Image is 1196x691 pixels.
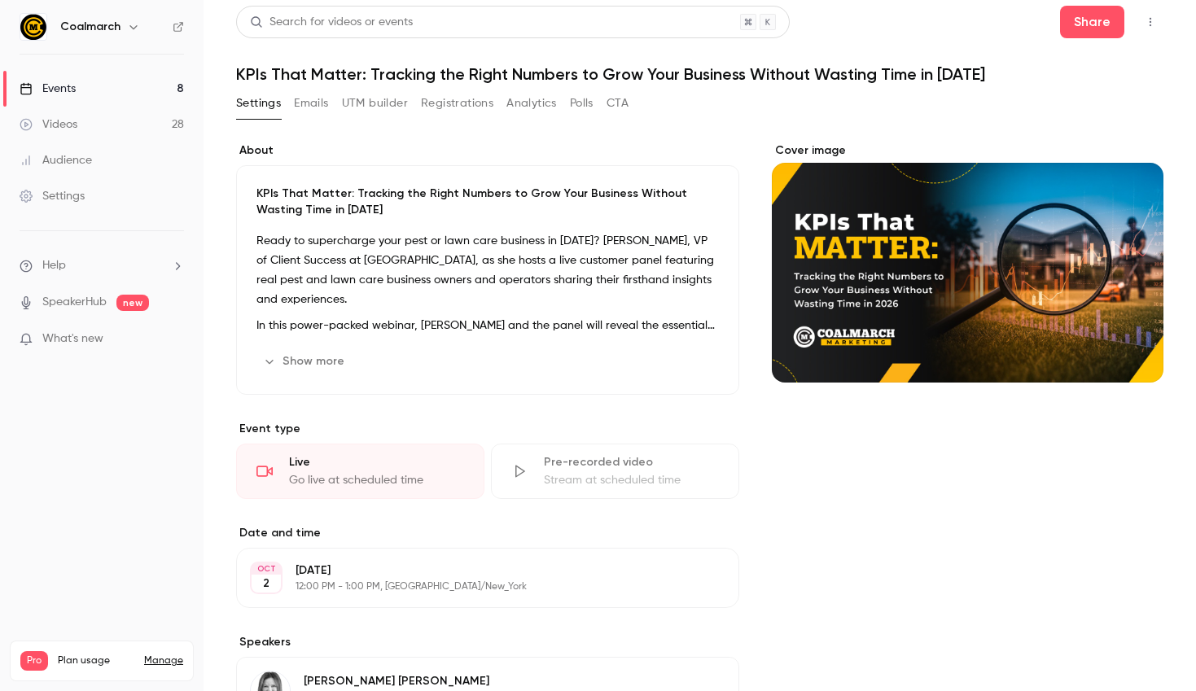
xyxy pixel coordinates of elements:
span: Pro [20,651,48,671]
div: Stream at scheduled time [544,472,719,488]
button: Settings [236,90,281,116]
button: UTM builder [342,90,408,116]
button: Emails [294,90,328,116]
a: Manage [144,654,183,667]
span: new [116,295,149,311]
label: Cover image [772,142,1163,159]
div: Search for videos or events [250,14,413,31]
label: Speakers [236,634,739,650]
label: About [236,142,739,159]
label: Date and time [236,525,739,541]
p: [DATE] [296,562,653,579]
div: Live [289,454,464,470]
div: OCT [252,563,281,575]
div: Pre-recorded video [544,454,719,470]
p: Event type [236,421,739,437]
p: 12:00 PM - 1:00 PM, [GEOGRAPHIC_DATA]/New_York [296,580,653,593]
button: Share [1060,6,1124,38]
span: Help [42,257,66,274]
p: 2 [263,575,269,592]
p: KPIs That Matter: Tracking the Right Numbers to Grow Your Business Without Wasting Time in [DATE] [256,186,719,218]
div: Settings [20,188,85,204]
button: CTA [607,90,629,116]
img: Coalmarch [20,14,46,40]
div: Audience [20,152,92,168]
p: [PERSON_NAME] [PERSON_NAME] [304,673,633,689]
p: Ready to supercharge your pest or lawn care business in [DATE]? [PERSON_NAME], VP of Client Succe... [256,231,719,309]
div: Pre-recorded videoStream at scheduled time [491,444,739,499]
li: help-dropdown-opener [20,257,184,274]
button: Analytics [506,90,557,116]
span: What's new [42,330,103,348]
button: Show more [256,348,354,374]
a: SpeakerHub [42,294,107,311]
button: Polls [570,90,594,116]
button: Registrations [421,90,493,116]
h1: KPIs That Matter: Tracking the Right Numbers to Grow Your Business Without Wasting Time in [DATE] [236,64,1163,84]
h6: Coalmarch [60,19,120,35]
div: Videos [20,116,77,133]
span: Plan usage [58,654,134,667]
section: Cover image [772,142,1163,383]
div: Events [20,81,76,97]
div: LiveGo live at scheduled time [236,444,484,499]
p: In this power-packed webinar, [PERSON_NAME] and the panel will reveal the essential KPIs that dri... [256,316,719,335]
div: Go live at scheduled time [289,472,464,488]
